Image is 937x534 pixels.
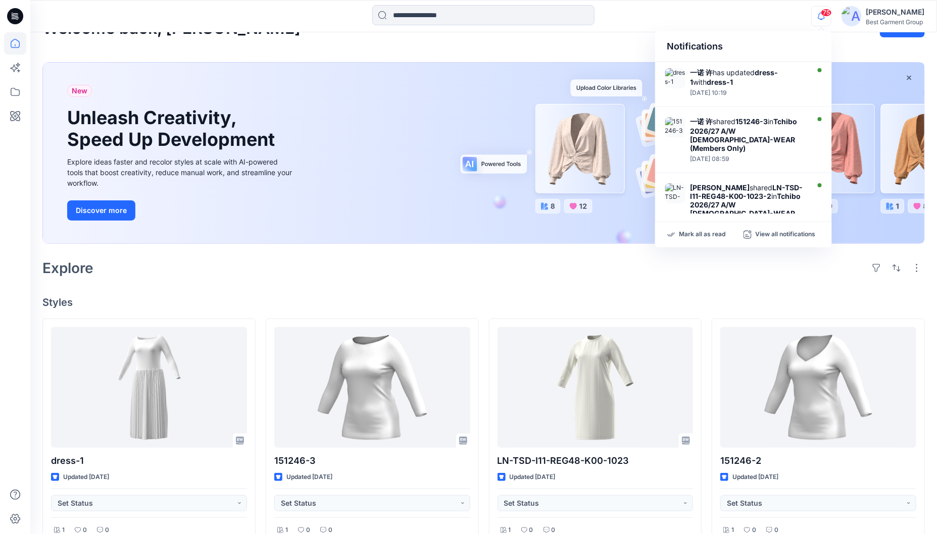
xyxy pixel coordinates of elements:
[274,454,470,468] p: 151246-3
[821,9,832,17] span: 75
[67,107,279,150] h1: Unleash Creativity, Speed Up Development
[286,472,332,483] p: Updated [DATE]
[691,117,798,152] strong: Tchibo 2026/27 A/W [DEMOGRAPHIC_DATA]-WEAR (Members Only)
[498,454,694,468] p: LN-TSD-I11-REG48-K00-1023
[720,327,916,448] a: 151246-2
[510,472,556,483] p: Updated [DATE]
[72,85,87,97] span: New
[691,89,807,96] div: Friday, August 22, 2025 10:19
[691,155,807,163] div: Friday, August 22, 2025 08:59
[691,117,713,126] strong: 一诺 许
[679,230,726,239] p: Mark all as read
[691,68,778,86] strong: dress-1
[42,260,93,276] h2: Explore
[51,454,247,468] p: dress-1
[665,183,685,203] img: LN-TSD-I11-REG48-K00-1023-2
[691,192,801,226] strong: Tchibo 2026/27 A/W [DEMOGRAPHIC_DATA]-WEAR (Members Only)
[51,327,247,448] a: dress-1
[655,31,832,62] div: Notifications
[42,296,925,308] h4: Styles
[720,454,916,468] p: 151246-2
[866,6,924,18] div: [PERSON_NAME]
[691,183,803,200] strong: LN-TSD-I11-REG48-K00-1023-2
[63,472,109,483] p: Updated [DATE]
[736,117,768,126] strong: 151246-3
[67,200,135,221] button: Discover more
[866,18,924,26] div: Best Garment Group
[691,117,807,152] div: shared in
[67,200,294,221] a: Discover more
[665,68,685,88] img: dress-1
[274,327,470,448] a: 151246-3
[756,230,816,239] p: View all notifications
[732,472,778,483] p: Updated [DATE]
[67,156,294,188] div: Explore ideas faster and recolor styles at scale with AI-powered tools that boost creativity, red...
[691,183,750,192] strong: [PERSON_NAME]
[665,117,685,137] img: 151246-3
[707,78,733,86] strong: dress-1
[691,68,807,86] div: has updated with
[498,327,694,448] a: LN-TSD-I11-REG48-K00-1023
[691,68,713,77] strong: 一诺 许
[842,6,862,26] img: avatar
[691,183,807,226] div: shared in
